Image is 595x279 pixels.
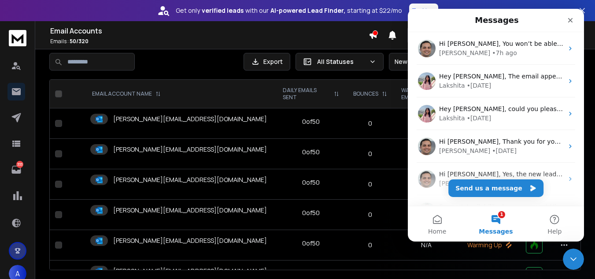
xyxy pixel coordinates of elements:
p: DAILY EMAILS SENT [283,87,330,101]
img: Profile image for Raj [10,129,28,146]
button: Messages [59,197,117,233]
div: Lakshita [31,105,57,114]
div: 0 of 50 [302,269,320,278]
span: Hey [PERSON_NAME], could you please share the Email details for the account you are trying to add... [31,97,589,104]
p: All Statuses [317,57,366,66]
img: Profile image for Alan [10,194,28,212]
img: Profile image for Lakshita [10,63,28,81]
div: • 7h ago [84,40,109,49]
div: 0 of 50 [302,178,320,187]
div: [PERSON_NAME] [31,40,82,49]
div: 0 of 50 [302,117,320,126]
div: Lakshita [31,72,57,82]
p: [PERSON_NAME][EMAIL_ADDRESS][DOMAIN_NAME] [113,175,267,184]
button: Help [118,197,176,233]
p: BOUNCES [353,90,378,97]
p: Get only with our starting at $22/mo [176,6,402,15]
img: logo [9,30,26,46]
a: 333 [7,161,25,179]
p: [PERSON_NAME][EMAIL_ADDRESS][DOMAIN_NAME] [113,115,267,123]
p: 0 [351,210,389,219]
button: Export [244,53,290,71]
div: • [DATE] [84,138,109,147]
strong: AI-powered Lead Finder, [270,6,345,15]
p: [PERSON_NAME][EMAIL_ADDRESS][DOMAIN_NAME] [113,267,267,275]
div: 0 of 50 [302,239,320,248]
img: Profile image for Raj [10,161,28,179]
span: Help [140,219,154,226]
p: [PERSON_NAME][EMAIL_ADDRESS][DOMAIN_NAME] [113,236,267,245]
button: Newest [389,53,446,71]
img: Profile image for Lakshita [10,96,28,114]
p: 0 [351,180,389,189]
iframe: To enrich screen reader interactions, please activate Accessibility in Grammarly extension settings [563,249,584,270]
p: [PERSON_NAME][EMAIL_ADDRESS][DOMAIN_NAME] [113,145,267,154]
div: • [DATE] [59,105,84,114]
td: N/A [394,169,459,200]
div: [PERSON_NAME] [31,170,82,179]
button: Send us a message [41,171,136,188]
span: Messages [71,219,105,226]
td: N/A [394,200,459,230]
div: [PERSON_NAME] [31,138,82,147]
div: 0 of 50 [302,148,320,156]
p: Try Now [412,6,436,15]
p: 0 [351,149,389,158]
span: 50 / 320 [70,37,89,45]
div: • [DATE] [59,72,84,82]
p: Emails : [50,38,369,45]
h1: Email Accounts [50,26,369,36]
td: N/A [394,139,459,169]
span: Home [20,219,38,226]
div: EMAIL ACCOUNT NAME [92,90,161,97]
td: N/A [394,230,459,260]
div: 0 of 50 [302,208,320,217]
td: N/A [394,108,459,139]
p: 0 [351,241,389,249]
button: Try Now [409,4,438,18]
p: 0 [351,119,389,128]
p: WARMUP EMAILS [401,87,443,101]
strong: verified leads [202,6,244,15]
iframe: To enrich screen reader interactions, please activate Accessibility in Grammarly extension settings [408,9,584,242]
div: • [DATE] [84,170,109,179]
p: Warming Up [464,241,515,249]
p: 333 [16,161,23,168]
p: [PERSON_NAME][EMAIL_ADDRESS][DOMAIN_NAME] [113,206,267,215]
